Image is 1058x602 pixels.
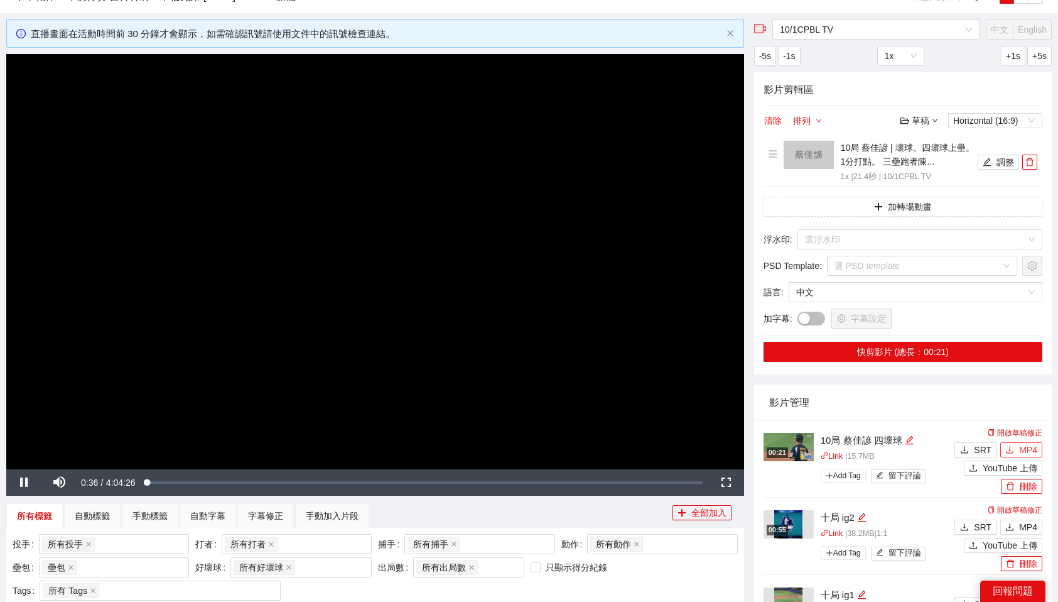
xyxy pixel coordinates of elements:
[422,561,466,574] span: 所有出局數
[48,561,65,574] span: 壘包
[48,537,83,551] span: 所有投手
[871,469,927,483] button: edit留下評論
[821,469,866,483] span: Add Tag
[195,557,230,577] label: 好壞球
[821,510,951,525] div: 十局 ig2
[871,547,927,561] button: edit留下評論
[974,443,991,457] span: SRT
[905,435,914,445] span: edit
[6,469,41,496] button: Pause
[268,541,274,547] span: close
[764,342,1042,362] button: 快剪影片 (總長：00:21)
[826,549,833,557] span: plus
[190,509,225,523] div: 自動字幕
[541,561,612,574] span: 只顯示得分紀錄
[764,285,784,299] span: 語言 :
[778,46,800,66] button: -1s
[561,534,588,554] label: 動作
[857,510,866,525] div: 編輯
[754,23,767,35] span: video-camera
[1022,256,1042,276] button: setting
[17,509,52,523] div: 所有標籤
[306,509,359,523] div: 手動加入片段
[451,541,457,547] span: close
[857,590,866,599] span: edit
[1032,49,1047,63] span: +5s
[68,564,74,571] span: close
[378,557,413,577] label: 出局數
[1006,559,1015,569] span: delete
[821,528,951,540] p: | 38.2 MB | 1:1
[769,150,777,158] span: menu
[900,114,938,128] div: 草稿
[764,312,792,326] span: 加字幕 :
[726,30,734,37] span: close
[983,539,1037,552] span: YouTube 上傳
[48,584,87,598] span: 所有 Tags
[1005,523,1014,533] span: download
[764,259,822,273] span: PSD Template :
[1006,482,1015,492] span: delete
[634,541,640,547] span: close
[769,385,1037,420] div: 影片管理
[146,481,703,484] div: Progress Bar
[764,233,792,246] span: 浮水印 :
[764,82,1042,97] h4: 影片剪輯區
[41,469,77,496] button: Mute
[1019,443,1037,457] span: MP4
[1019,520,1037,534] span: MP4
[416,560,478,575] span: 所有出局數
[792,113,823,128] button: 排列down
[13,534,39,554] label: 投手
[821,529,843,538] a: linkLink
[826,472,833,479] span: plus
[726,30,734,38] button: close
[876,549,884,558] span: edit
[983,461,1037,475] span: YouTube 上傳
[954,520,997,535] button: downloadSRT
[876,471,884,481] span: edit
[230,537,266,551] span: 所有打者
[964,538,1042,553] button: uploadYouTube 上傳
[6,54,744,469] div: Video Player
[816,118,822,125] span: down
[954,442,997,457] button: downloadSRT
[101,478,104,488] span: /
[81,478,98,488] span: 0:36
[991,25,1008,35] span: 中文
[1018,25,1047,35] span: English
[106,478,136,488] span: 4:04:26
[677,508,686,518] span: plus
[764,113,782,128] button: 清除
[983,158,991,168] span: edit
[988,429,995,437] span: copy
[821,452,843,461] a: linkLink
[239,561,283,574] span: 所有好壞球
[132,509,168,523] div: 手動標籤
[841,171,974,183] p: 1x | 21.4 秒 | 10/1CPBL TV
[857,513,866,522] span: edit
[784,141,834,169] img: 160x90.png
[764,433,814,461] img: ff9561c9-c3ad-43f8-abee-b0212e4edaa9.jpg
[767,447,788,458] div: 00:21
[590,537,643,552] span: 所有動作
[978,155,1019,170] button: edit調整
[195,534,222,554] label: 打者
[1023,158,1037,167] span: delete
[759,49,771,63] span: -5s
[13,581,40,601] label: Tags
[831,309,892,329] button: setting字幕設定
[754,46,776,66] button: -5s
[964,461,1042,476] button: uploadYouTube 上傳
[821,452,829,460] span: link
[1001,479,1042,494] button: delete刪除
[468,564,475,571] span: close
[841,141,974,168] h4: 10局 蔡佳諺 | 壞球。四壞球上壘。1分打點。 三壘跑者陳...
[932,118,938,124] span: down
[969,541,978,551] span: upload
[90,588,96,594] span: close
[988,506,1042,515] a: 開啟草稿修正
[783,49,795,63] span: -1s
[988,506,995,514] span: copy
[900,116,909,125] span: folder-open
